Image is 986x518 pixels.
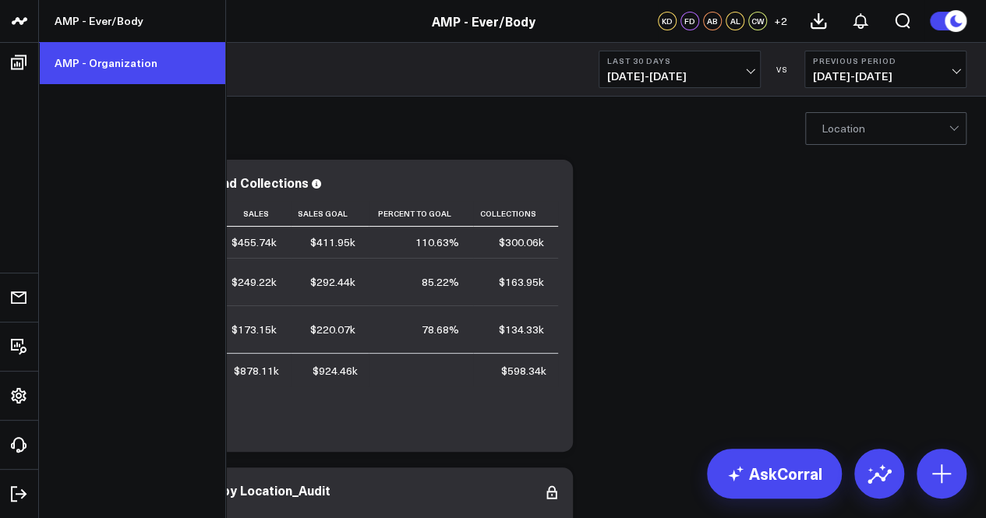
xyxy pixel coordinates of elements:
[309,234,355,250] div: $411.95k
[607,70,752,83] span: [DATE] - [DATE]
[499,322,544,337] div: $134.33k
[432,12,535,30] a: AMP - Ever/Body
[771,12,790,30] button: +2
[415,234,459,250] div: 110.63%
[726,12,744,30] div: AL
[309,322,355,337] div: $220.07k
[499,274,544,290] div: $163.95k
[231,274,277,290] div: $249.22k
[231,234,277,250] div: $455.74k
[769,65,797,74] div: VS
[813,70,958,83] span: [DATE] - [DATE]
[680,12,699,30] div: FD
[309,274,355,290] div: $292.44k
[607,56,752,65] b: Last 30 Days
[291,201,369,227] th: Sales Goal
[226,201,291,227] th: Sales
[703,12,722,30] div: AB
[369,201,472,227] th: Percent To Goal
[499,234,544,250] div: $300.06k
[422,322,459,337] div: 78.68%
[599,51,761,88] button: Last 30 Days[DATE]-[DATE]
[501,363,546,379] div: $598.34k
[312,363,357,379] div: $924.46k
[39,42,225,84] a: AMP - Organization
[658,12,677,30] div: KD
[234,363,279,379] div: $878.11k
[774,16,787,26] span: + 2
[422,274,459,290] div: 85.22%
[813,56,958,65] b: Previous Period
[473,201,558,227] th: Collections
[231,322,277,337] div: $173.15k
[804,51,967,88] button: Previous Period[DATE]-[DATE]
[748,12,767,30] div: CW
[707,449,842,499] a: AskCorral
